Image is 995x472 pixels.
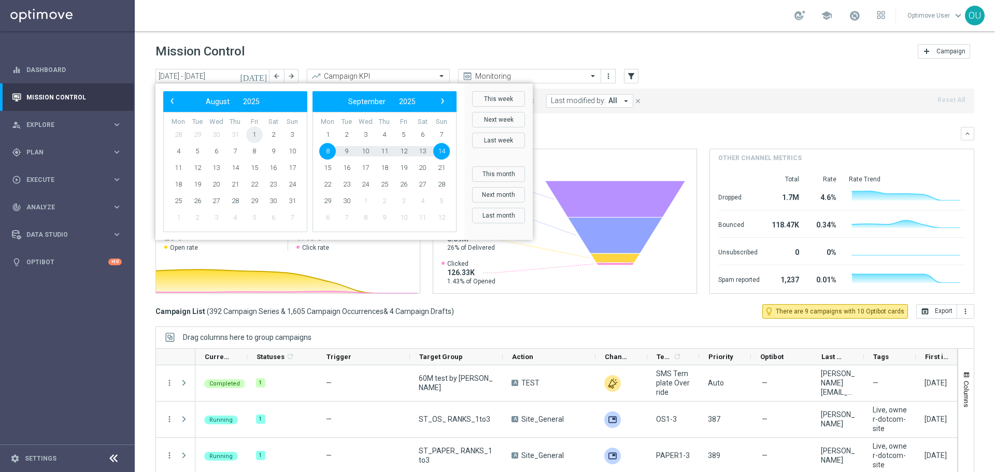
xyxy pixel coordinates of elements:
button: Next month [472,187,525,203]
span: 7 [338,209,355,226]
span: 24 [284,176,301,193]
span: ) [451,307,454,316]
span: 11 [170,160,187,176]
i: [DATE] [240,71,268,81]
span: All [608,96,617,105]
button: Last week [472,133,525,148]
button: lightbulb_outline There are 9 campaigns with 10 Optibot cards [762,304,908,319]
span: 3 [395,193,412,209]
button: arrow_forward [284,69,298,83]
button: filter_alt [624,69,638,83]
span: 6 [265,209,281,226]
th: weekday [282,118,302,126]
div: Other [604,375,621,392]
div: Unsubscribed [718,243,760,260]
i: preview [462,71,473,81]
span: 14 [227,160,244,176]
div: Mission Control [11,93,122,102]
span: 5 [395,126,412,143]
span: 1.43% of Opened [447,277,495,285]
i: refresh [286,352,294,361]
span: Channel [605,353,630,361]
div: 1.7M [772,188,799,205]
div: play_circle_outline Execute keyboard_arrow_right [11,176,122,184]
span: 4 [170,143,187,160]
span: Site_General [521,414,564,424]
i: keyboard_arrow_right [112,120,122,130]
div: Data Studio [12,230,112,239]
span: 2025 [399,97,416,106]
i: arrow_forward [288,73,295,80]
button: › [435,95,449,108]
div: 0.01% [812,270,836,287]
button: ‹ [166,95,179,108]
span: 2 [265,126,281,143]
div: Rate Trend [849,175,965,183]
button: Data Studio keyboard_arrow_right [11,231,122,239]
span: 5 [433,193,450,209]
span: Running [209,417,233,423]
span: 11 [414,209,431,226]
div: 1 [256,378,265,388]
button: This month [472,166,525,182]
span: Execute [26,177,112,183]
bs-datepicker-navigation-view: ​ ​ ​ [315,95,449,108]
div: jonathan_i@optimove.com [821,369,855,397]
th: weekday [188,118,207,126]
i: lightbulb [12,258,21,267]
span: ( [207,307,209,316]
i: open_in_browser [921,307,929,316]
button: person_search Explore keyboard_arrow_right [11,121,122,129]
div: Plan [12,148,112,157]
span: 6 [319,209,336,226]
th: weekday [169,118,188,126]
span: 20 [208,176,224,193]
span: 17 [357,160,374,176]
div: lightbulb Optibot +10 [11,258,122,266]
span: Last modified by: [551,96,606,105]
bs-daterangepicker-container: calendar [155,83,533,240]
i: more_vert [604,72,613,80]
span: Trigger [326,353,351,361]
colored-tag: Completed [204,378,245,388]
span: 15 [319,160,336,176]
span: ST_OS_ RANKS_1to3 [419,414,490,424]
span: 2 [338,126,355,143]
span: 60M test by Jonathan [419,374,494,392]
span: 7 [227,143,244,160]
span: 5 [246,209,263,226]
span: 4 [227,209,244,226]
span: 21 [433,160,450,176]
span: 1 [357,193,374,209]
i: more_vert [165,378,174,388]
span: 27 [414,176,431,193]
span: 23 [265,176,281,193]
button: gps_fixed Plan keyboard_arrow_right [11,148,122,156]
button: [DATE] [238,69,269,84]
span: Drag columns here to group campaigns [183,333,311,341]
div: Mission Control [12,83,122,111]
div: 11 Sep 2025, Thursday [925,378,947,388]
span: 30 [265,193,281,209]
span: 22 [246,176,263,193]
th: weekday [337,118,357,126]
i: close [634,97,642,105]
span: — [873,378,878,388]
span: 29 [189,126,206,143]
i: keyboard_arrow_right [112,202,122,212]
ng-select: Monitoring [458,69,601,83]
h1: Mission Control [155,44,245,59]
span: 29 [319,193,336,209]
span: — [762,414,767,424]
span: 13 [208,160,224,176]
a: Settings [25,455,56,462]
th: weekday [375,118,394,126]
span: Auto [708,379,724,387]
div: Dashboard [12,56,122,83]
span: 5 [189,143,206,160]
button: equalizer Dashboard [11,66,122,74]
a: Optibot [26,248,108,276]
span: 4 [376,126,393,143]
div: OU [965,6,985,25]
